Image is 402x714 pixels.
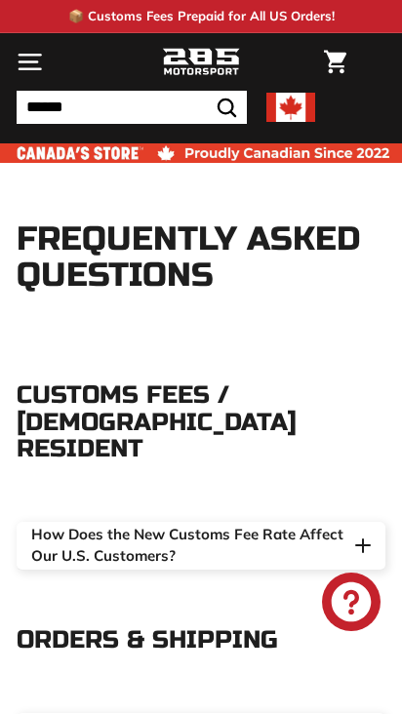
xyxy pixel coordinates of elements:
[355,538,371,553] img: Toggle FAQ collapsible tab
[17,522,385,571] button: How Does the New Customs Fee Rate Affect Our U.S. Customers? Toggle FAQ collapsible tab
[162,46,240,79] img: Logo_285_Motorsport_areodynamics_components
[17,627,385,654] p: Orders & shipping
[17,91,247,124] input: Search
[68,7,335,26] p: 📦 Customs Fees Prepaid for All US Orders!
[31,525,343,566] span: How Does the New Customs Fee Rate Affect Our U.S. Customers?
[316,573,386,636] inbox-online-store-chat: Shopify online store chat
[17,221,385,295] h1: Frequently Asked Questions
[17,382,385,463] p: CUSTOMS FEES / [DEMOGRAPHIC_DATA] RESIDENT
[314,34,356,90] a: Cart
